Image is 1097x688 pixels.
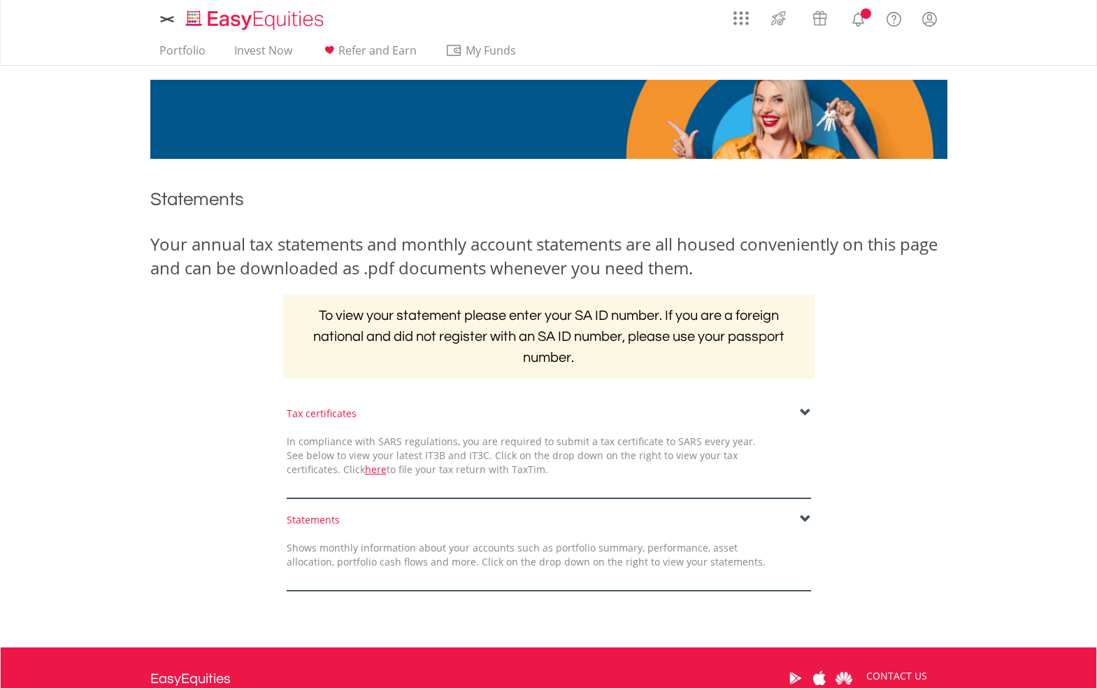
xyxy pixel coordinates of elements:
a: FAQ's and Support [876,3,912,31]
img: vouchers-v2.svg [808,7,831,29]
img: grid-menu-icon.svg [733,10,749,26]
h2: To view your statement please enter your SA ID number. If you are a foreign national and did not ... [283,295,815,379]
a: Home page [180,3,329,31]
a: Refer and Earn [315,43,422,65]
a: Vouchers [799,3,840,29]
img: thrive-v2.svg [767,7,790,29]
a: My Profile [912,3,947,34]
div: Tax certificates [287,407,811,421]
a: Invest Now [229,43,298,65]
span: My Funds [445,41,537,59]
a: Notifications [840,3,876,31]
a: AppsGrid [724,3,758,26]
span: Refer and Earn [338,43,417,58]
img: EasyMortage Promotion Banner [150,80,947,159]
a: Portfolio [154,43,211,65]
span: In compliance with SARS regulations, you are required to submit a tax certificate to SARS every y... [287,435,756,476]
div: Your annual tax statements and monthly account statements are all housed conveniently on this pag... [150,232,947,281]
div: Shows monthly information about your accounts such as portfolio summary, performance, asset alloc... [276,541,776,569]
span: Statements [150,190,244,209]
span: Click to file your tax return with TaxTim. [343,463,548,476]
a: here [365,463,387,476]
img: EasyEquities_Logo.png [183,8,329,31]
div: Statements [287,513,811,527]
